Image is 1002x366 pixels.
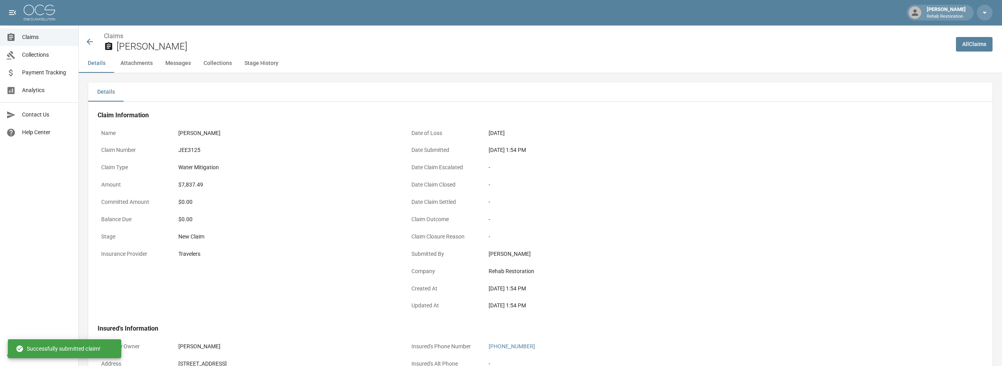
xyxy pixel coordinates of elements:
[22,33,72,41] span: Claims
[408,246,479,262] p: Submitted By
[408,264,479,279] p: Company
[98,212,169,227] p: Balance Due
[489,215,705,224] div: -
[22,51,72,59] span: Collections
[98,339,169,354] p: Property Owner
[104,31,950,41] nav: breadcrumb
[489,343,535,349] a: [PHONE_NUMBER]
[22,128,72,137] span: Help Center
[22,68,72,77] span: Payment Tracking
[408,281,479,296] p: Created At
[114,54,159,73] button: Attachments
[22,111,72,119] span: Contact Us
[408,212,479,227] p: Claim Outcome
[178,181,203,189] div: $7,837.49
[178,129,220,137] div: [PERSON_NAME]
[489,267,705,275] div: Rehab Restoration
[7,351,71,359] div: © 2025 One Claim Solution
[408,339,479,354] p: Insured's Phone Number
[178,215,395,224] div: $0.00
[178,342,220,351] div: [PERSON_NAME]
[489,198,705,206] div: -
[924,6,969,20] div: [PERSON_NAME]
[489,163,705,172] div: -
[24,5,55,20] img: ocs-logo-white-transparent.png
[98,229,169,244] p: Stage
[22,86,72,94] span: Analytics
[489,129,505,137] div: [DATE]
[98,246,169,262] p: Insurance Provider
[98,194,169,210] p: Committed Amount
[408,177,479,192] p: Date Claim Closed
[489,181,705,189] div: -
[408,229,479,244] p: Claim Closure Reason
[79,54,1002,73] div: anchor tabs
[178,233,395,241] div: New Claim
[178,250,200,258] div: Travelers
[88,83,124,102] button: Details
[489,250,705,258] div: [PERSON_NAME]
[408,298,479,313] p: Updated At
[178,146,200,154] div: JEE3125
[408,142,479,158] p: Date Submitted
[489,301,705,310] div: [DATE] 1:54 PM
[98,142,169,158] p: Claim Number
[98,325,709,333] h4: Insured's Information
[16,342,100,356] div: Successfully submitted claim!
[238,54,285,73] button: Stage History
[956,37,993,52] a: AllClaims
[88,83,993,102] div: details tabs
[104,32,123,40] a: Claims
[98,126,169,141] p: Name
[178,198,395,206] div: $0.00
[197,54,238,73] button: Collections
[159,54,197,73] button: Messages
[408,160,479,175] p: Date Claim Escalated
[927,13,966,20] p: Rehab Restoration
[98,160,169,175] p: Claim Type
[489,146,705,154] div: [DATE] 1:54 PM
[489,285,705,293] div: [DATE] 1:54 PM
[489,233,705,241] div: -
[98,177,169,192] p: Amount
[79,54,114,73] button: Details
[5,5,20,20] button: open drawer
[408,126,479,141] p: Date of Loss
[117,41,950,52] h2: [PERSON_NAME]
[408,194,479,210] p: Date Claim Settled
[178,163,219,172] div: Water Mitigation
[98,111,709,119] h4: Claim Information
